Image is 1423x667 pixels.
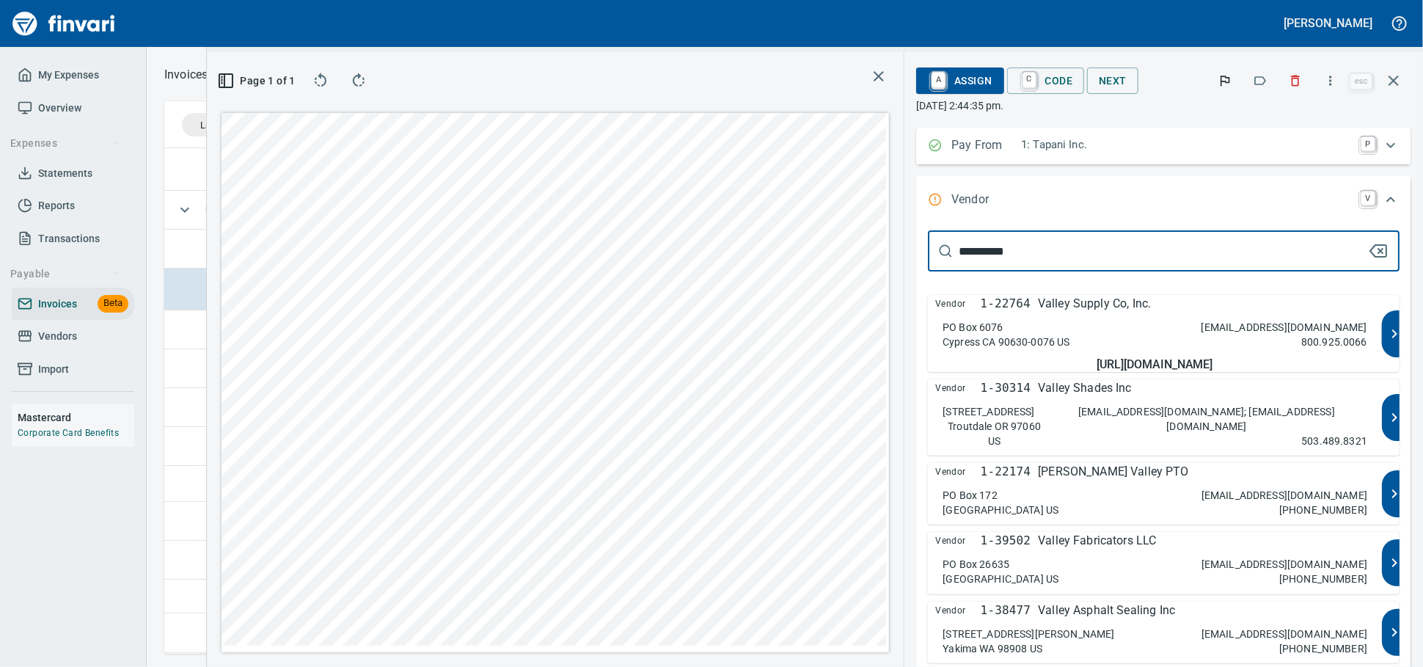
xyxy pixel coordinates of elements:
p: [GEOGRAPHIC_DATA] US [943,572,1058,586]
p: [DATE] 2:44:35 pm. [916,98,1411,113]
span: Invoices [38,295,77,313]
p: 1-22174 [981,463,1031,481]
p: [PHONE_NUMBER] [1279,503,1367,517]
span: Code [1019,68,1073,93]
p: [PHONE_NUMBER] [1279,572,1367,586]
span: Close invoice [1347,63,1411,98]
p: [STREET_ADDRESS] [943,404,1034,419]
p: [EMAIL_ADDRESS][DOMAIN_NAME] [1201,557,1367,572]
button: More [1314,65,1347,97]
p: [EMAIL_ADDRESS][DOMAIN_NAME] [1201,627,1367,641]
p: Yakima WA 98908 US [943,641,1042,656]
span: Next [1099,72,1127,90]
h5: [PERSON_NAME] [1284,15,1372,31]
p: 1-30314 [981,379,1031,397]
p: [EMAIL_ADDRESS][DOMAIN_NAME]; [EMAIL_ADDRESS][DOMAIN_NAME] [1046,404,1367,434]
button: Vendor1-30314Valley Shades Inc[STREET_ADDRESS]Troutdale OR 97060 US[EMAIL_ADDRESS][DOMAIN_NAME]; ... [928,379,1400,456]
p: Valley Fabricators LLC [1038,532,1156,550]
p: PO Box 172 [943,488,998,503]
span: Beta [98,295,128,312]
span: Payable [10,265,121,283]
p: Valley Supply Co, Inc. [1038,295,1151,313]
a: Corporate Card Benefits [18,428,119,438]
a: My Expenses [12,59,134,92]
span: Vendor [935,379,980,397]
p: 503.489.8321 [1301,434,1367,448]
p: [GEOGRAPHIC_DATA] US [943,503,1058,517]
span: Assign [928,68,992,93]
p: [PERSON_NAME] Valley PTO [1038,463,1189,481]
strong: Labels : [205,204,241,216]
p: [PHONE_NUMBER] [1279,641,1367,656]
a: V [1361,191,1375,205]
p: [STREET_ADDRESS][PERSON_NAME] [943,627,1114,641]
p: 800.925.0066 [1301,335,1367,349]
span: Labels [200,120,228,131]
button: Payable [4,260,127,288]
a: A [932,72,945,88]
span: Statements [38,164,92,183]
a: C [1023,72,1036,88]
a: Vendors [12,320,134,353]
p: [EMAIL_ADDRESS][DOMAIN_NAME] [1201,320,1367,335]
p: Cypress CA 90630-0076 US [943,335,1070,349]
button: Flag [1209,65,1241,97]
nav: breadcrumb [164,66,208,84]
a: InvoicesBeta [12,288,134,321]
a: esc [1350,73,1372,90]
span: Page 1 of 1 [224,72,291,90]
span: Vendor [935,295,980,313]
button: Discard [1279,65,1312,97]
div: Labels [182,113,262,136]
a: Import [12,353,134,386]
button: Page 1 of 1 [219,68,297,94]
p: Invoices [164,66,208,84]
button: Next [1087,68,1138,95]
span: Expenses [10,134,121,153]
span: Import [38,360,69,379]
span: My Expenses [38,66,99,84]
span: Vendor [935,532,980,550]
p: [EMAIL_ADDRESS][DOMAIN_NAME] [1201,488,1367,503]
span: Vendors [38,327,77,346]
a: P [1361,136,1375,151]
p: Pay From [951,136,1021,156]
a: Reports [12,189,134,222]
a: Overview [12,92,134,125]
a: Statements [12,157,134,190]
span: Vendor [935,463,980,481]
img: Finvari [9,6,119,41]
span: Vendor [935,602,980,619]
button: Labels [1244,65,1276,97]
button: [PERSON_NAME] [1281,12,1376,34]
span: Transactions [38,230,100,248]
p: 1-38477 [981,602,1031,619]
div: Expand [916,176,1411,225]
p: PO Box 6076 [943,320,1003,335]
button: Vendor1-22764Valley Supply Co, Inc.PO Box 6076Cypress CA 90630-0076 US[EMAIL_ADDRESS][DOMAIN_NAME... [928,295,1400,372]
h5: [URL][DOMAIN_NAME] [935,357,1375,372]
button: Vendor1-22174[PERSON_NAME] Valley PTOPO Box 172[GEOGRAPHIC_DATA] US[EMAIL_ADDRESS][DOMAIN_NAME][P... [928,463,1400,525]
p: 1: Tapani Inc. [1021,136,1352,153]
p: Valley Shades Inc [1038,379,1132,397]
button: Expenses [4,130,127,157]
span: Reports [38,197,75,215]
span: Overview [38,99,81,117]
div: Expand [916,128,1411,164]
button: CCode [1007,68,1085,94]
p: Vendor [951,191,1021,210]
button: AAssign [916,68,1003,94]
h6: Mastercard [18,409,134,426]
p: 1-22764 [981,295,1031,313]
button: Vendor1-39502Valley Fabricators LLCPO Box 26635[GEOGRAPHIC_DATA] US[EMAIL_ADDRESS][DOMAIN_NAME][P... [928,532,1400,594]
a: Transactions [12,222,134,255]
p: 1-39502 [981,532,1031,550]
p: Valley Asphalt Sealing Inc [1038,602,1175,619]
p: PO Box 26635 [943,557,1009,572]
button: Vendor1-38477Valley Asphalt Sealing Inc[STREET_ADDRESS][PERSON_NAME]Yakima WA 98908 US[EMAIL_ADDR... [928,602,1400,663]
p: Troutdale OR 97060 US [943,419,1046,448]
